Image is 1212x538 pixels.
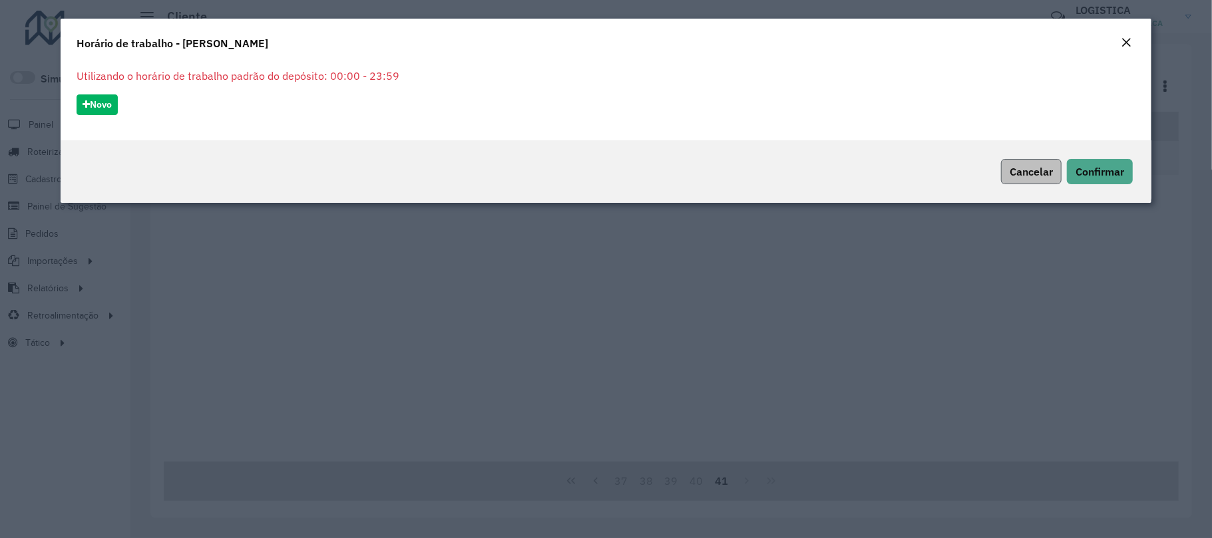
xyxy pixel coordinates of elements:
p: Utilizando o horário de trabalho padrão do depósito: 00:00 - 23:59 [77,68,1135,84]
button: Confirmar [1067,159,1133,184]
span: Cancelar [1010,165,1053,178]
h4: Horário de trabalho - [PERSON_NAME] [77,35,268,51]
span: Confirmar [1076,165,1124,178]
button: Cancelar [1001,159,1062,184]
em: Fechar [1121,37,1131,48]
button: Close [1117,35,1135,52]
button: Novo [77,94,118,115]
